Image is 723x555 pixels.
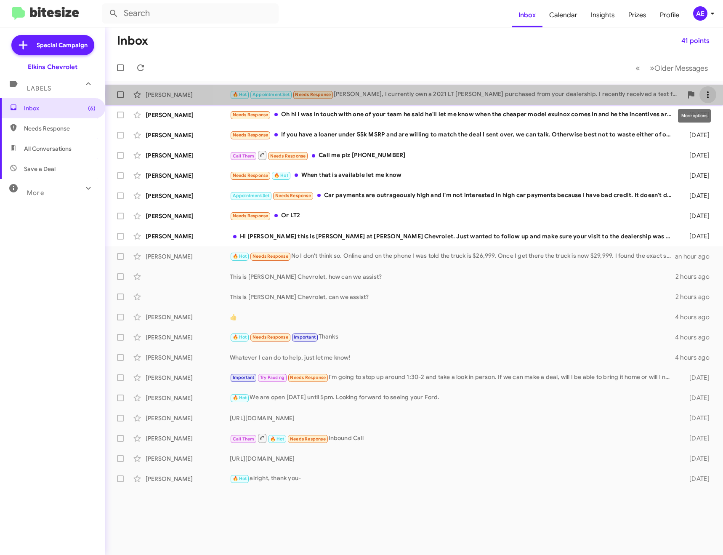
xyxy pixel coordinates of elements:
[253,92,290,97] span: Appointment Set
[675,313,716,321] div: 4 hours ago
[677,454,716,463] div: [DATE]
[24,124,96,133] span: Needs Response
[146,434,230,443] div: [PERSON_NAME]
[677,131,716,139] div: [DATE]
[233,436,255,442] span: Call Them
[230,150,677,160] div: Call me plz [PHONE_NUMBER]
[230,433,677,443] div: Inbound Call
[650,63,654,73] span: »
[675,252,716,261] div: an hour ago
[233,375,255,380] span: Important
[677,192,716,200] div: [DATE]
[146,313,230,321] div: [PERSON_NAME]
[146,212,230,220] div: [PERSON_NAME]
[233,395,247,400] span: 🔥 Hot
[24,165,56,173] span: Save a Deal
[253,253,288,259] span: Needs Response
[146,151,230,160] div: [PERSON_NAME]
[37,41,88,49] span: Special Campaign
[146,374,230,382] div: [PERSON_NAME]
[230,232,677,240] div: Hi [PERSON_NAME] this is [PERSON_NAME] at [PERSON_NAME] Chevrolet. Just wanted to follow up and m...
[230,130,677,140] div: If you have a loaner under 55k MSRP and are willing to match the deal I sent over, we can talk. O...
[146,192,230,200] div: [PERSON_NAME]
[230,353,675,362] div: Whatever I can do to help, just let me know!
[677,414,716,422] div: [DATE]
[233,193,270,198] span: Appointment Set
[146,454,230,463] div: [PERSON_NAME]
[274,173,288,178] span: 🔥 Hot
[693,6,707,21] div: AE
[102,3,279,24] input: Search
[584,3,622,27] a: Insights
[686,6,714,21] button: AE
[146,252,230,261] div: [PERSON_NAME]
[230,171,677,180] div: When that is available let me know
[675,272,716,281] div: 2 hours ago
[146,414,230,422] div: [PERSON_NAME]
[146,111,230,119] div: [PERSON_NAME]
[146,394,230,402] div: [PERSON_NAME]
[677,171,716,180] div: [DATE]
[270,436,284,442] span: 🔥 Hot
[677,434,716,443] div: [DATE]
[233,112,268,117] span: Needs Response
[653,3,686,27] a: Profile
[233,92,247,97] span: 🔥 Hot
[512,3,542,27] a: Inbox
[677,374,716,382] div: [DATE]
[233,334,247,340] span: 🔥 Hot
[675,33,716,48] button: 41 points
[233,253,247,259] span: 🔥 Hot
[270,153,306,159] span: Needs Response
[146,475,230,483] div: [PERSON_NAME]
[678,109,711,123] div: More options
[27,189,44,197] span: More
[230,90,683,99] div: [PERSON_NAME], I currently own a 2021 LT [PERSON_NAME] purchased from your dealership. I recently...
[275,193,311,198] span: Needs Response
[230,313,675,321] div: 👍
[630,59,645,77] button: Previous
[88,104,96,112] span: (6)
[28,63,77,71] div: Elkins Chevrolet
[230,393,677,403] div: We are open [DATE] until 5pm. Looking forward to seeing your Ford.
[677,232,716,240] div: [DATE]
[117,34,148,48] h1: Inbox
[146,171,230,180] div: [PERSON_NAME]
[233,132,268,138] span: Needs Response
[542,3,584,27] a: Calendar
[681,33,710,48] span: 41 points
[677,475,716,483] div: [DATE]
[295,92,331,97] span: Needs Response
[233,213,268,219] span: Needs Response
[294,334,316,340] span: Important
[230,272,675,281] div: This is [PERSON_NAME] Chevrolet, how can we assist?
[146,91,230,99] div: [PERSON_NAME]
[631,59,713,77] nav: Page navigation example
[230,373,677,382] div: I'm going to stop up around 1:30-2 and take a look in person. If we can make a deal, will I be ab...
[675,333,716,342] div: 4 hours ago
[233,173,268,178] span: Needs Response
[146,353,230,362] div: [PERSON_NAME]
[146,131,230,139] div: [PERSON_NAME]
[230,454,677,463] div: [URL][DOMAIN_NAME]
[253,334,288,340] span: Needs Response
[230,293,675,301] div: This is [PERSON_NAME] Chevrolet, can we assist?
[290,375,326,380] span: Needs Response
[24,144,72,153] span: All Conversations
[146,333,230,342] div: [PERSON_NAME]
[27,85,51,92] span: Labels
[230,191,677,200] div: Car payments are outrageously high and I'm not interested in high car payments because I have bad...
[290,436,326,442] span: Needs Response
[675,293,716,301] div: 2 hours ago
[677,151,716,160] div: [DATE]
[230,110,677,120] div: Oh hi I was in touch with one of your team he said he'll let me know when the cheaper model exuin...
[233,476,247,481] span: 🔥 Hot
[146,232,230,240] div: [PERSON_NAME]
[622,3,653,27] a: Prizes
[233,153,255,159] span: Call Them
[230,474,677,483] div: alright, thank you-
